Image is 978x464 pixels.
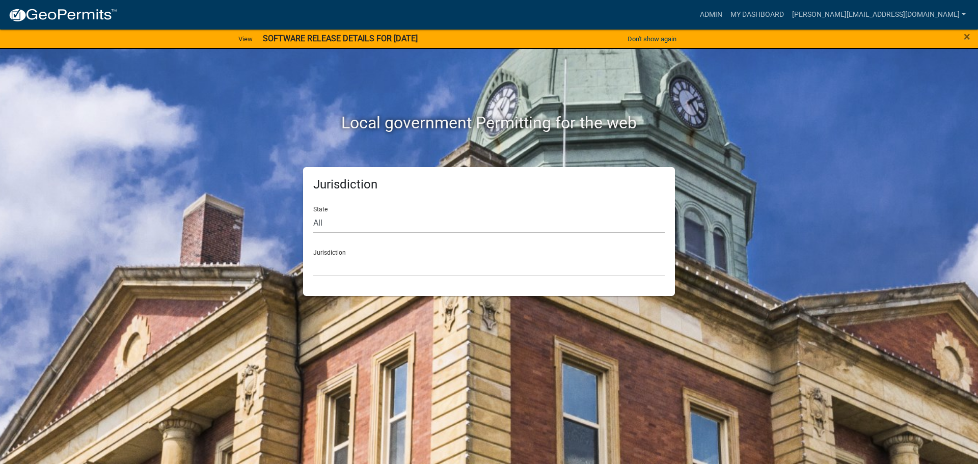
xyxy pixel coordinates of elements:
a: [PERSON_NAME][EMAIL_ADDRESS][DOMAIN_NAME] [788,5,970,24]
strong: SOFTWARE RELEASE DETAILS FOR [DATE] [263,34,418,43]
span: × [964,30,970,44]
h5: Jurisdiction [313,177,665,192]
button: Close [964,31,970,43]
a: Admin [696,5,726,24]
button: Don't show again [623,31,681,47]
a: My Dashboard [726,5,788,24]
h2: Local government Permitting for the web [206,113,772,132]
a: View [234,31,257,47]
